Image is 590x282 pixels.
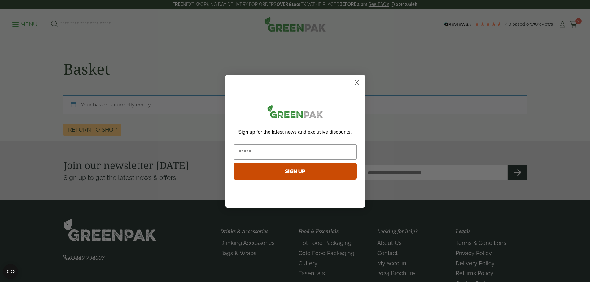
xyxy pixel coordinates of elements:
[3,264,18,279] button: Open CMP widget
[352,77,362,88] button: Close dialog
[234,102,357,123] img: greenpak_logo
[234,163,357,180] button: SIGN UP
[234,144,357,160] input: Email
[238,129,352,135] span: Sign up for the latest news and exclusive discounts.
